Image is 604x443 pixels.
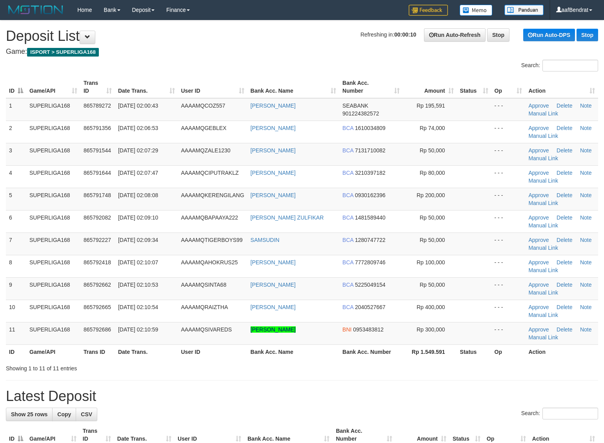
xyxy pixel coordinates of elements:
[6,344,26,359] th: ID
[342,259,353,265] span: BCA
[528,245,558,251] a: Manual Link
[460,5,493,16] img: Button%20Memo.svg
[355,214,386,221] span: Copy 1481589440 to clipboard
[457,344,491,359] th: Status
[6,121,26,143] td: 2
[491,322,526,344] td: - - -
[251,259,296,265] a: [PERSON_NAME]
[118,304,158,310] span: [DATE] 02:10:54
[181,214,238,221] span: AAAAMQBAPAAYA222
[417,103,445,109] span: Rp 195,591
[457,76,491,98] th: Status: activate to sort column ascending
[491,143,526,165] td: - - -
[528,133,558,139] a: Manual Link
[6,408,53,421] a: Show 25 rows
[580,125,592,131] a: Note
[84,147,111,154] span: 865791544
[84,192,111,198] span: 865791748
[181,170,239,176] span: AAAAMQCIPUTRAKLZ
[417,326,445,333] span: Rp 300,000
[528,155,558,161] a: Manual Link
[251,125,296,131] a: [PERSON_NAME]
[6,255,26,277] td: 8
[181,259,238,265] span: AAAAMQAHOKRUS25
[420,125,445,131] span: Rp 74,000
[491,188,526,210] td: - - -
[84,237,111,243] span: 865792227
[118,259,158,265] span: [DATE] 02:10:07
[118,282,158,288] span: [DATE] 02:10:53
[355,304,386,310] span: Copy 2040527667 to clipboard
[491,232,526,255] td: - - -
[580,103,592,109] a: Note
[394,31,416,38] strong: 00:00:10
[6,28,598,44] h1: Deposit List
[420,170,445,176] span: Rp 80,000
[342,192,353,198] span: BCA
[528,178,558,184] a: Manual Link
[521,60,598,71] label: Search:
[491,300,526,322] td: - - -
[26,98,80,121] td: SUPERLIGA168
[355,192,386,198] span: Copy 0930162396 to clipboard
[6,188,26,210] td: 5
[181,147,231,154] span: AAAAMQZALE1230
[251,304,296,310] a: [PERSON_NAME]
[528,259,549,265] a: Approve
[491,277,526,300] td: - - -
[26,210,80,232] td: SUPERLIGA168
[580,237,592,243] a: Note
[181,237,243,243] span: AAAAMQTIGERBOYS99
[27,48,99,57] span: ISPORT > SUPERLIGA168
[181,192,244,198] span: AAAAMQKERENGILANG
[342,282,353,288] span: BCA
[342,214,353,221] span: BCA
[420,282,445,288] span: Rp 50,000
[251,282,296,288] a: [PERSON_NAME]
[577,29,598,41] a: Stop
[11,411,47,417] span: Show 25 rows
[557,259,572,265] a: Delete
[580,192,592,198] a: Note
[528,110,558,117] a: Manual Link
[342,326,351,333] span: BNI
[528,326,549,333] a: Approve
[342,103,368,109] span: SEABANK
[525,76,598,98] th: Action: activate to sort column ascending
[417,259,445,265] span: Rp 100,000
[403,344,457,359] th: Rp 1.549.591
[26,165,80,188] td: SUPERLIGA168
[181,103,226,109] span: AAAAMQCOZ557
[528,125,549,131] a: Approve
[521,408,598,419] label: Search:
[26,322,80,344] td: SUPERLIGA168
[580,170,592,176] a: Note
[580,282,592,288] a: Note
[342,147,353,154] span: BCA
[84,170,111,176] span: 865791644
[26,300,80,322] td: SUPERLIGA168
[80,344,115,359] th: Trans ID
[355,147,386,154] span: Copy 7131710082 to clipboard
[542,408,598,419] input: Search:
[491,121,526,143] td: - - -
[528,200,558,206] a: Manual Link
[528,237,549,243] a: Approve
[57,411,71,417] span: Copy
[118,326,158,333] span: [DATE] 02:10:59
[115,76,178,98] th: Date Trans.: activate to sort column ascending
[342,170,353,176] span: BCA
[360,31,416,38] span: Refreshing in:
[6,361,246,372] div: Showing 1 to 11 of 11 entries
[355,259,386,265] span: Copy 7772809746 to clipboard
[528,289,558,296] a: Manual Link
[80,76,115,98] th: Trans ID: activate to sort column ascending
[251,170,296,176] a: [PERSON_NAME]
[26,344,80,359] th: Game/API
[6,4,65,16] img: MOTION_logo.png
[26,76,80,98] th: Game/API: activate to sort column ascending
[342,110,379,117] span: Copy 901224382572 to clipboard
[525,344,598,359] th: Action
[6,277,26,300] td: 9
[504,5,544,15] img: panduan.png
